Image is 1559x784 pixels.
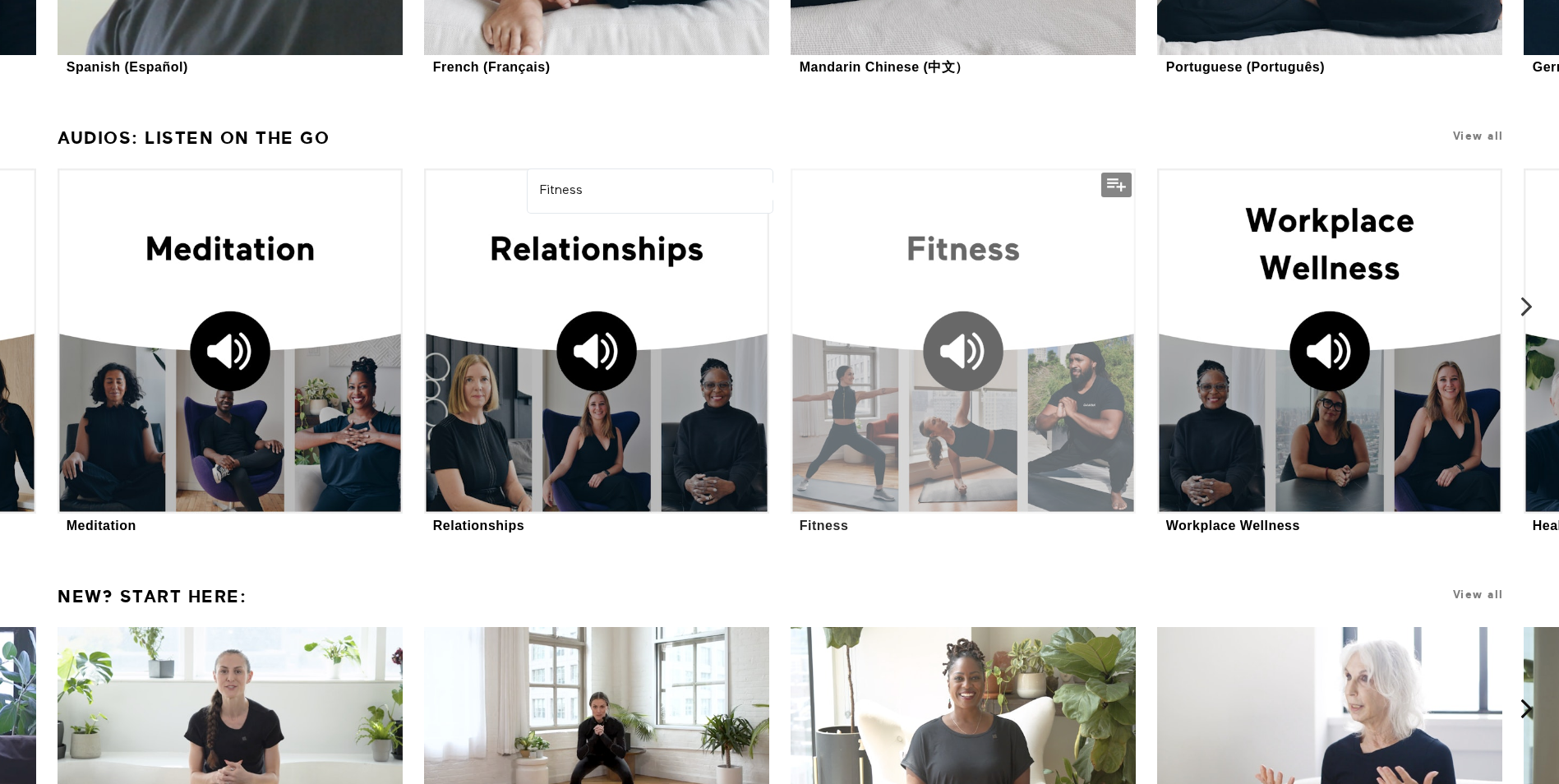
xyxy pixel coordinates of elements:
div: Meditation [67,518,136,533]
div: Portuguese (Português) [1166,59,1325,75]
a: View all [1453,588,1504,601]
a: MeditationMeditation [58,168,402,535]
div: Relationships [433,518,524,533]
a: Audios: Listen On the Go [58,121,330,155]
div: Mandarin Chinese (中文） [800,59,969,75]
a: RelationshipsRelationships [424,168,768,535]
a: Workplace WellnessWorkplace Wellness [1157,168,1501,535]
div: Fitness [800,518,849,533]
a: New? Start here: [58,579,247,614]
div: French (Français) [433,59,551,75]
a: View all [1453,130,1504,142]
div: Spanish (Español) [67,59,188,75]
button: Add to my list [1101,173,1132,197]
a: FitnessFitness [791,168,1135,535]
strong: Fitness [540,184,583,197]
div: Workplace Wellness [1166,518,1300,533]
